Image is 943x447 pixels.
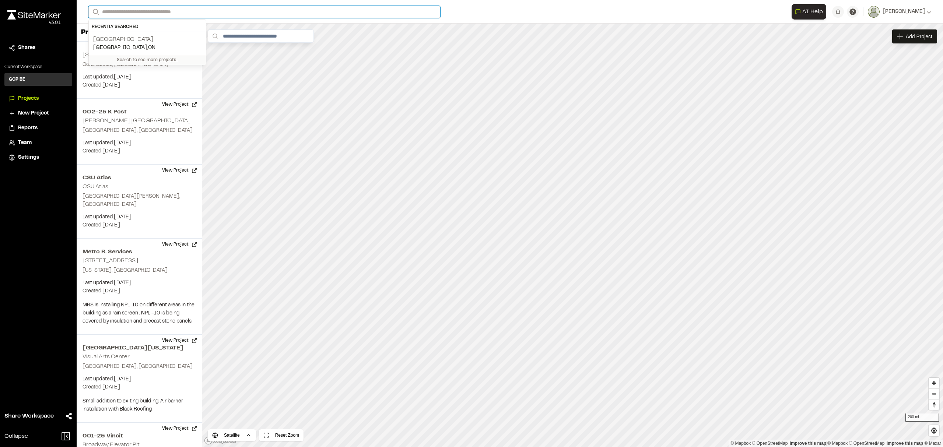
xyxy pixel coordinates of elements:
[4,64,72,70] p: Current Workspace
[89,32,206,55] a: [GEOGRAPHIC_DATA][GEOGRAPHIC_DATA],ON
[792,4,826,20] button: Open AI Assistant
[83,139,196,147] p: Last updated: [DATE]
[827,441,848,446] a: Mapbox
[18,44,35,52] span: Shares
[93,44,201,52] p: [GEOGRAPHIC_DATA] , ON
[158,165,202,176] button: View Project
[905,413,939,422] div: 200 mi
[83,61,196,69] p: Coral Gables, [GEOGRAPHIC_DATA]
[792,4,829,20] div: Open AI Assistant
[924,441,941,446] a: Maxar
[18,139,32,147] span: Team
[18,95,39,103] span: Projects
[7,10,61,20] img: rebrand.png
[83,432,196,440] h2: 001-25 Vincit
[83,193,196,209] p: [GEOGRAPHIC_DATA][PERSON_NAME], [GEOGRAPHIC_DATA]
[83,73,196,81] p: Last updated: [DATE]
[802,7,823,16] span: AI Help
[752,441,788,446] a: OpenStreetMap
[929,425,939,436] button: Find my location
[83,173,196,182] h2: CSU Atlas
[18,109,49,117] span: New Project
[88,6,102,18] button: Search
[9,76,25,83] h3: GCP BE
[259,429,304,441] button: Reset Zoom
[730,441,751,446] a: Mapbox
[89,22,206,32] div: Recently Searched
[83,52,186,57] h2: [STREET_ADDRESS][PERSON_NAME]
[83,383,196,391] p: Created: [DATE]
[929,389,939,399] span: Zoom out
[18,154,39,162] span: Settings
[906,33,932,40] span: Add Project
[83,127,196,135] p: [GEOGRAPHIC_DATA], [GEOGRAPHIC_DATA]
[868,6,880,18] img: User
[83,375,196,383] p: Last updated: [DATE]
[83,184,108,189] h2: CSU Atlas
[883,8,925,16] span: [PERSON_NAME]
[202,24,943,447] canvas: Map
[730,440,941,447] div: |
[9,154,68,162] a: Settings
[208,429,256,441] button: Satellite
[4,432,28,441] span: Collapse
[158,239,202,250] button: View Project
[204,436,236,445] a: Mapbox logo
[9,44,68,52] a: Shares
[9,95,68,103] a: Projects
[83,344,196,352] h2: [GEOGRAPHIC_DATA][US_STATE]
[89,55,206,65] div: Search to see more projects...
[929,388,939,399] button: Zoom out
[887,441,923,446] a: Improve this map
[868,6,931,18] button: [PERSON_NAME]
[4,412,54,420] span: Share Workspace
[9,139,68,147] a: Team
[83,147,196,155] p: Created: [DATE]
[81,28,109,38] p: Projects
[83,221,196,229] p: Created: [DATE]
[83,81,196,89] p: Created: [DATE]
[83,213,196,221] p: Last updated: [DATE]
[9,124,68,132] a: Reports
[158,335,202,346] button: View Project
[83,301,196,325] p: MRS is installing NPL-10 on different areas in the building as a rain screen . NPL -10 is being c...
[83,354,130,359] h2: Visual Arts Center
[83,118,190,123] h2: [PERSON_NAME][GEOGRAPHIC_DATA]
[83,108,196,116] h2: 002-25 K Post
[158,423,202,434] button: View Project
[83,247,196,256] h2: Metro R. Services
[158,99,202,110] button: View Project
[83,279,196,287] p: Last updated: [DATE]
[83,258,138,263] h2: [STREET_ADDRESS]
[83,363,196,371] p: [GEOGRAPHIC_DATA], [GEOGRAPHIC_DATA]
[9,109,68,117] a: New Project
[83,287,196,295] p: Created: [DATE]
[929,399,939,410] button: Reset bearing to north
[929,378,939,388] button: Zoom in
[18,124,38,132] span: Reports
[849,441,885,446] a: OpenStreetMap
[83,267,196,275] p: [US_STATE], [GEOGRAPHIC_DATA]
[93,35,201,44] p: [GEOGRAPHIC_DATA]
[790,441,826,446] a: Map feedback
[83,397,196,413] p: Small addition to exiting building. Air barrier installation with Black Roofing
[7,20,61,26] div: Oh geez...please don't...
